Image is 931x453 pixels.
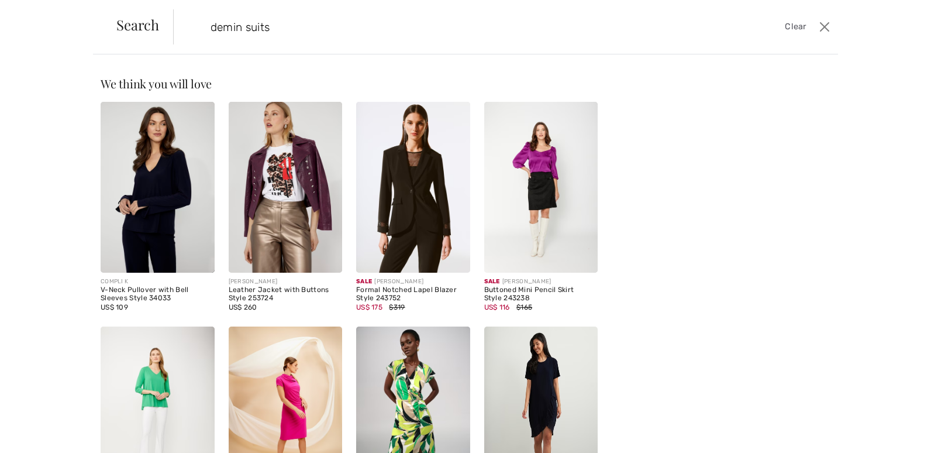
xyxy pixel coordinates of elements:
img: Formal Notched Lapel Blazer Style 243752. Black [356,102,470,273]
span: US$ 175 [356,303,382,311]
span: US$ 109 [101,303,128,311]
div: [PERSON_NAME] [229,277,343,286]
span: Help [26,8,50,19]
span: Sale [356,278,372,285]
span: Search [116,18,159,32]
div: [PERSON_NAME] [356,277,470,286]
span: US$ 260 [229,303,257,311]
span: Clear [785,20,806,33]
div: Buttoned Mini Pencil Skirt Style 243238 [484,286,598,303]
div: Formal Notched Lapel Blazer Style 243752 [356,286,470,303]
span: $319 [389,303,405,311]
img: Buttoned Mini Pencil Skirt Style 243238. Black [484,102,598,273]
span: We think you will love [101,75,212,91]
div: [PERSON_NAME] [484,277,598,286]
div: V-Neck Pullover with Bell Sleeves Style 34033 [101,286,215,303]
div: COMPLI K [101,277,215,286]
span: US$ 116 [484,303,510,311]
span: Sale [484,278,500,285]
span: $165 [516,303,532,311]
div: Leather Jacket with Buttons Style 253724 [229,286,343,303]
img: V-Neck Pullover with Bell Sleeves Style 34033. Black [101,102,215,273]
input: TYPE TO SEARCH [202,9,662,44]
button: Close [816,18,833,36]
img: Leather Jacket with Buttons Style 253724. Plum [229,102,343,273]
